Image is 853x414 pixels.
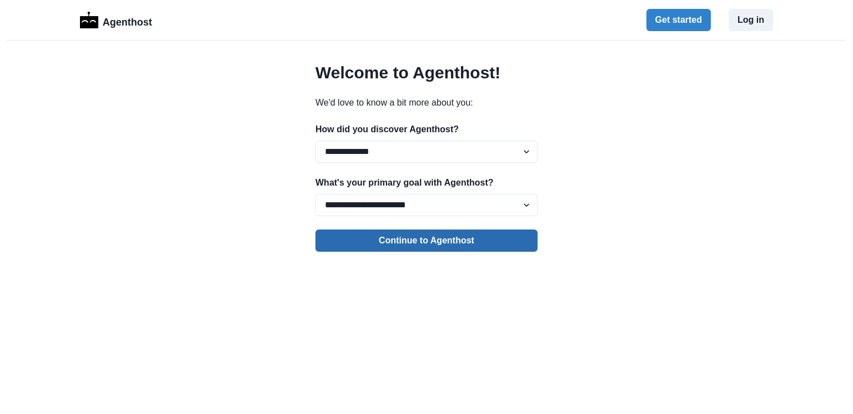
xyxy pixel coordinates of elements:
button: Get started [646,9,711,31]
button: Continue to Agenthost [315,230,538,252]
p: We'd love to know a bit more about you: [315,96,538,109]
button: Log in [729,9,773,31]
h2: Welcome to Agenthost! [315,63,538,83]
a: LogoAgenthost [80,11,152,30]
p: Agenthost [103,11,152,30]
p: What's your primary goal with Agenthost? [315,176,538,189]
img: Logo [80,12,98,28]
p: How did you discover Agenthost? [315,123,538,136]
